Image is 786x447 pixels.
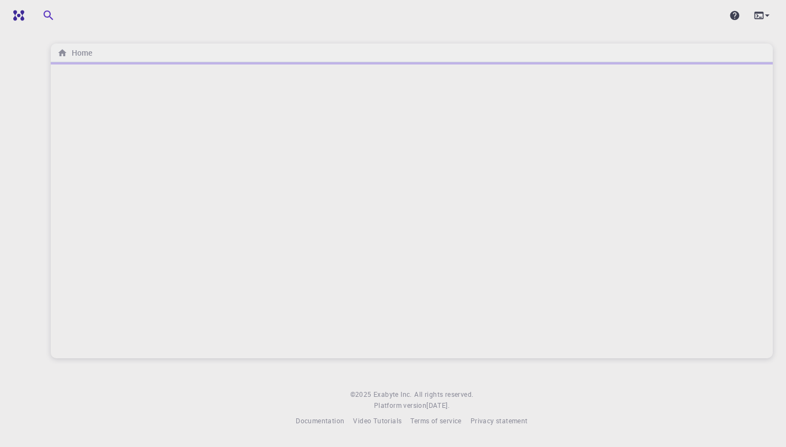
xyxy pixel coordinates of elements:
[373,389,412,400] a: Exabyte Inc.
[9,10,24,21] img: logo
[374,400,426,411] span: Platform version
[426,400,450,411] a: [DATE].
[296,416,344,427] a: Documentation
[414,389,473,400] span: All rights reserved.
[470,416,528,425] span: Privacy statement
[296,416,344,425] span: Documentation
[426,401,450,410] span: [DATE] .
[55,47,94,59] nav: breadcrumb
[470,416,528,427] a: Privacy statement
[373,390,412,398] span: Exabyte Inc.
[67,47,92,59] h6: Home
[410,416,461,427] a: Terms of service
[353,416,402,425] span: Video Tutorials
[410,416,461,425] span: Terms of service
[350,389,373,400] span: © 2025
[353,416,402,427] a: Video Tutorials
